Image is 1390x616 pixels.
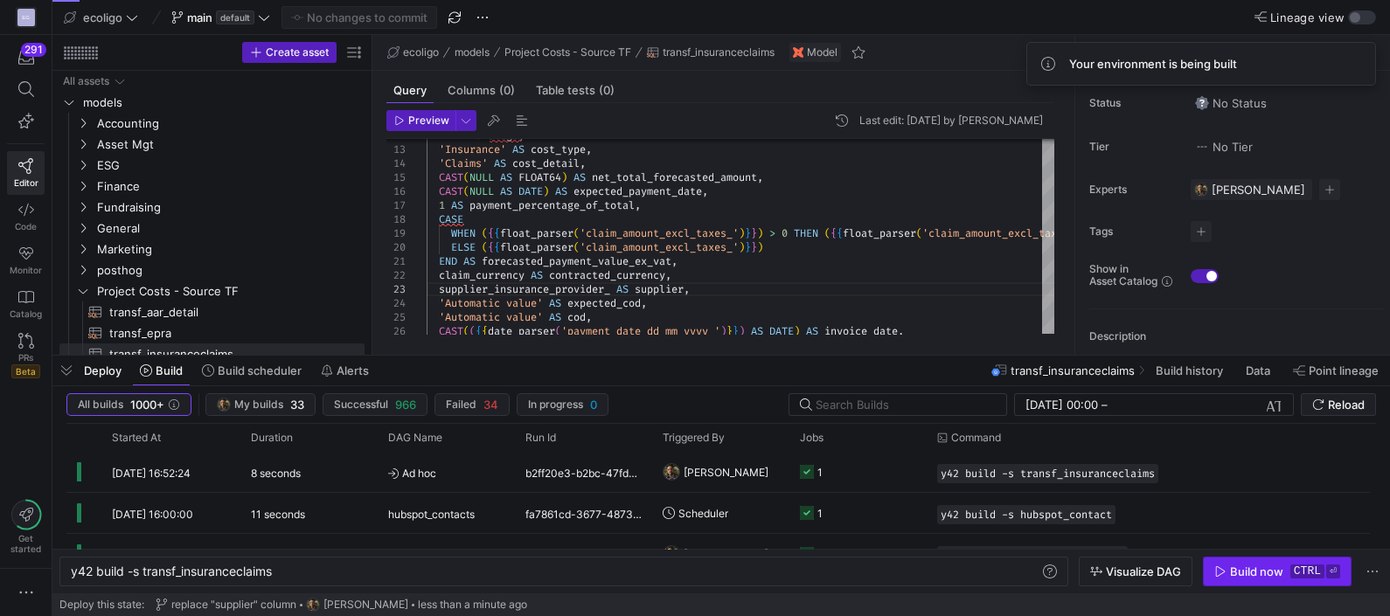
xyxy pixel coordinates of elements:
[586,142,592,156] span: ,
[205,393,316,416] button: https://storage.googleapis.com/y42-prod-data-exchange/images/7e7RzXvUWcEhWhf8BYUbRCghczaQk4zBh2Nv...
[739,240,745,254] span: )
[1195,96,1209,110] img: No status
[684,452,768,493] span: [PERSON_NAME]
[439,268,525,282] span: claim_currency
[580,226,739,240] span: 'claim_amount_excl_taxes_'
[794,226,818,240] span: THEN
[494,226,500,240] span: {
[757,226,763,240] span: )
[386,156,406,170] div: 14
[531,142,586,156] span: cost_type
[1111,398,1226,412] input: End datetime
[769,324,794,338] span: DATE
[531,268,543,282] span: AS
[386,212,406,226] div: 18
[1194,183,1208,197] img: https://storage.googleapis.com/y42-prod-data-exchange/images/7e7RzXvUWcEhWhf8BYUbRCghczaQk4zBh2Nv...
[916,226,922,240] span: (
[66,493,1370,534] div: Press SPACE to select this row.
[482,240,488,254] span: (
[7,282,45,326] a: Catalog
[515,493,652,533] div: fa7861cd-3677-4873-b84a-04d2c187bc72
[561,324,720,338] span: 'payment_date_dd_mm_yyyy_'
[1195,140,1253,154] span: No Tier
[1290,564,1324,578] kbd: ctrl
[112,467,191,480] span: [DATE] 16:52:24
[1212,183,1305,197] span: [PERSON_NAME]
[573,226,580,240] span: (
[323,599,408,611] span: [PERSON_NAME]
[483,398,498,412] span: 34
[386,324,406,338] div: 26
[388,494,475,535] span: hubspot_contacts
[59,6,142,29] button: ecoligo
[512,142,525,156] span: AS
[386,110,455,131] button: Preview
[97,176,362,197] span: Finance
[10,308,42,319] span: Catalog
[831,226,837,240] span: {
[386,184,406,198] div: 16
[97,281,362,301] span: Project Costs - Source TF
[1285,356,1387,385] button: Point lineage
[567,310,586,324] span: cod
[448,85,515,96] span: Columns
[251,432,293,444] span: Duration
[251,508,305,521] y42-duration: 11 seconds
[580,240,739,254] span: 'claim_amount_excl_taxes_'
[586,310,592,324] span: ,
[504,46,631,59] span: Project Costs - Source TF
[665,268,671,282] span: ,
[1195,96,1267,110] span: No Status
[488,324,555,338] span: date_parser
[515,452,652,492] div: b2ff20e3-b2bc-47fd-9315-5f0f252e5fb1
[132,356,191,385] button: Build
[794,324,800,338] span: )
[130,398,164,412] span: 1000+
[156,363,183,377] span: Build
[334,398,388,411] span: Successful
[194,356,309,385] button: Build scheduler
[1089,263,1157,287] span: Show in Asset Catalog
[386,296,406,310] div: 24
[476,324,482,338] span: {
[388,535,504,576] span: Ad hoc
[97,218,362,239] span: General
[1148,356,1234,385] button: Build history
[7,326,45,385] a: PRsBeta
[59,218,365,239] div: Press SPACE to select this row.
[59,322,365,343] a: transf_epra​​​​​​​​​​
[635,282,684,296] span: supplier
[59,280,365,301] div: Press SPACE to select this row.
[543,184,549,198] span: )
[323,393,427,416] button: Successful966
[439,310,543,324] span: 'Automatic value'
[15,221,37,232] span: Code
[1089,330,1383,343] p: Description
[500,170,512,184] span: AS
[1230,564,1283,578] div: Build now
[383,42,443,63] button: ecoligo
[1270,10,1345,24] span: Lineage view
[7,151,45,195] a: Editor
[1106,564,1181,578] span: Visualize DAG
[1089,141,1177,153] span: Tier
[463,184,469,198] span: (
[83,93,362,113] span: models
[66,452,1370,493] div: Press SPACE to select this row.
[109,344,344,364] span: transf_insuranceclaims​​​​​​​​​​
[678,493,728,534] span: Scheduler
[393,85,427,96] span: Query
[816,398,992,412] input: Search Builds
[1328,398,1365,412] span: Reload
[1089,225,1177,238] span: Tags
[536,85,615,96] span: Table tests
[439,296,543,310] span: 'Automatic value'
[66,534,1370,575] div: Press SPACE to select this row.
[97,114,362,134] span: Accounting
[500,42,636,63] button: Project Costs - Source TF
[59,155,365,176] div: Press SPACE to select this row.
[494,240,500,254] span: {
[1301,393,1376,416] button: Reload
[386,198,406,212] div: 17
[684,282,690,296] span: ,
